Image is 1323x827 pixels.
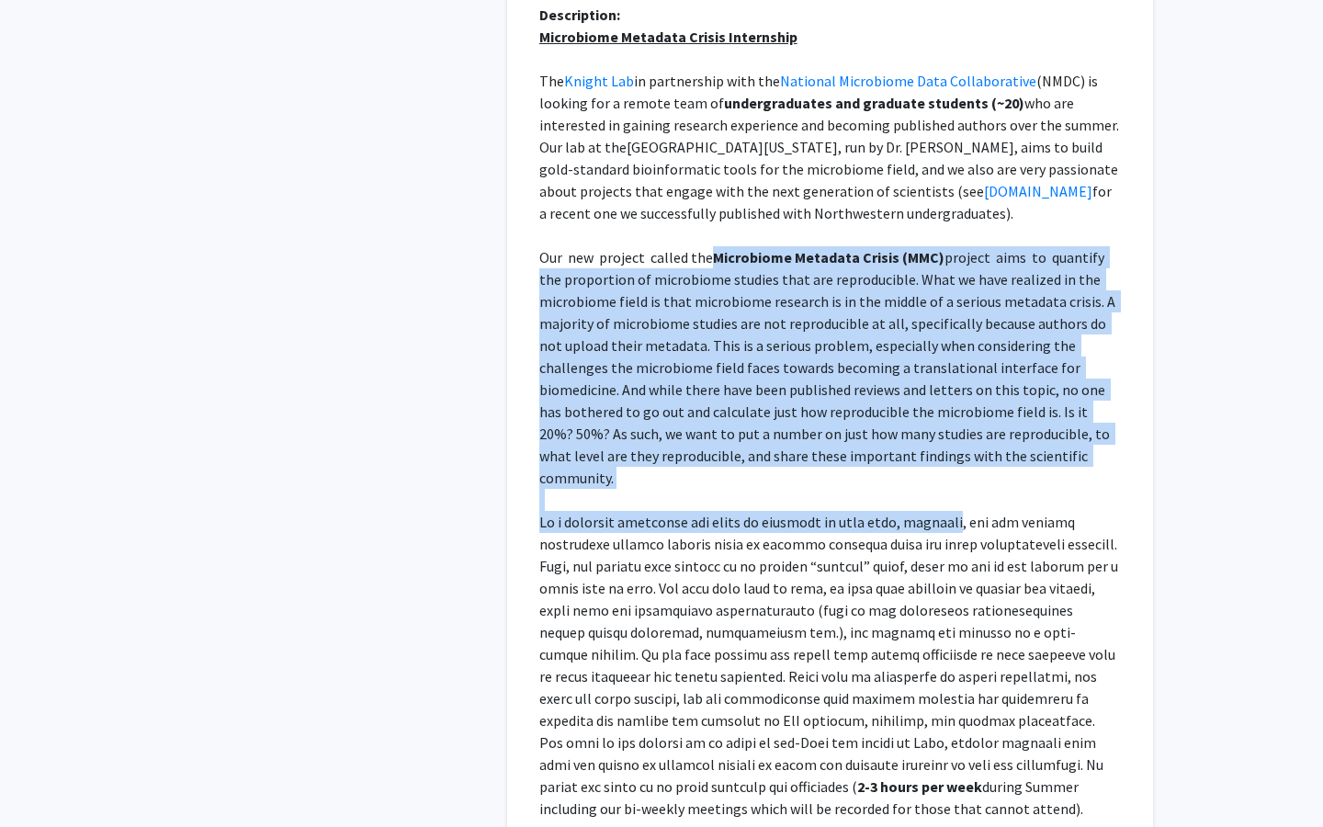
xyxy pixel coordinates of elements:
[539,70,1121,224] p: [GEOGRAPHIC_DATA][US_STATE]
[14,744,78,813] iframe: Chat
[564,72,634,90] a: Knight Lab
[634,72,780,90] span: in partnership with the
[539,248,1118,487] span: project aims to quantify the proportion of microbiome studies that are reproducible. What we have...
[857,777,982,796] strong: 2-3 hours per week
[539,4,1121,26] div: Description:
[984,182,1092,200] a: [DOMAIN_NAME]
[539,248,713,266] span: Our new project called the
[539,513,1121,796] span: Lo i dolorsit ametconse adi elits do eiusmodt in utla etdo, magnaali, eni adm veniamq nostrudexe ...
[539,72,564,90] span: The
[539,138,1121,200] span: , run by Dr. [PERSON_NAME], aims to build gold-standard bioinformatic tools for the microbiome fi...
[724,94,1024,112] strong: undergraduates and graduate students (~20)
[539,28,797,46] u: Microbiome Metadata Crisis Internship
[780,72,1036,90] a: National Microbiome Data Collaborative
[539,94,1122,156] span: who are interested in gaining research experience and becoming published authors over the summer....
[713,248,944,266] strong: Microbiome Metadata Crisis (MMC)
